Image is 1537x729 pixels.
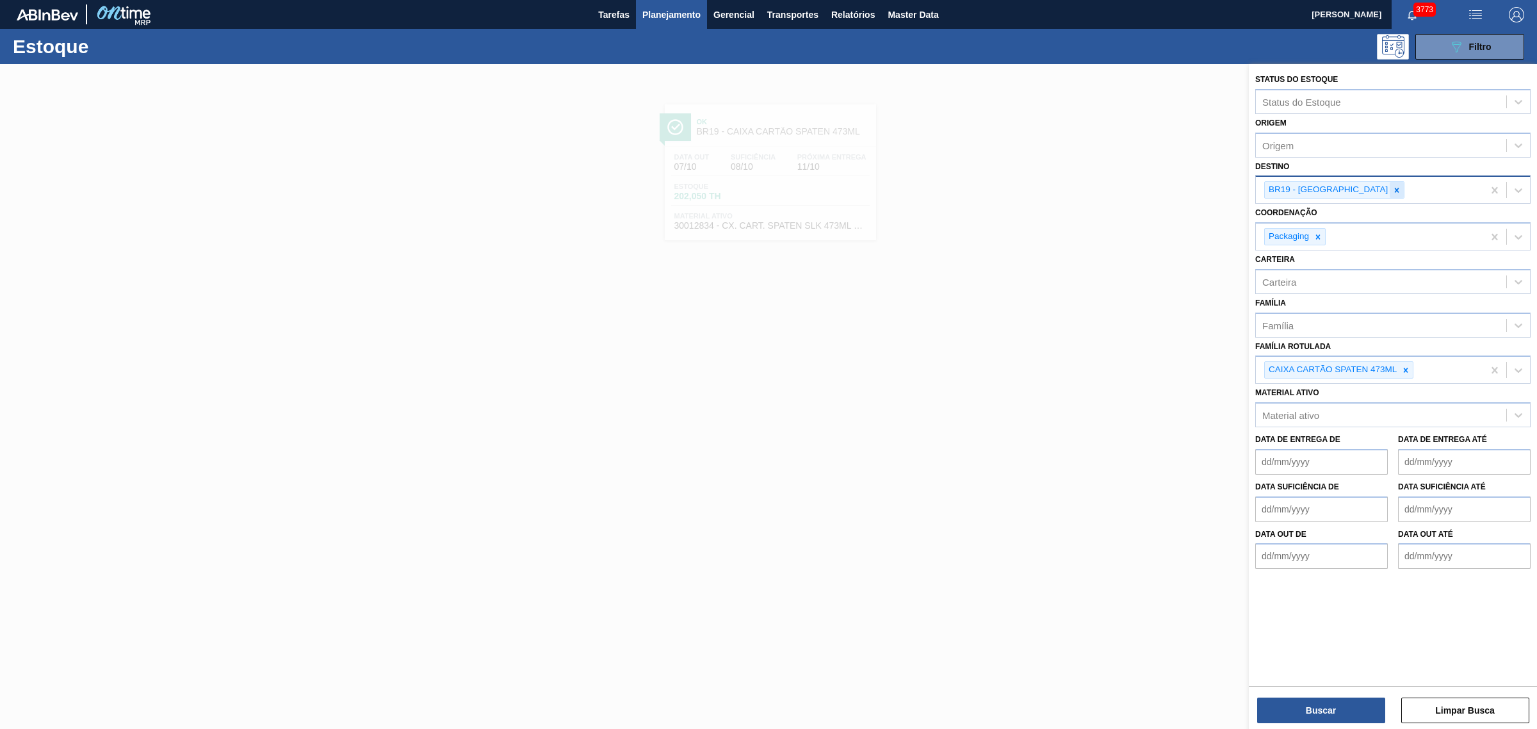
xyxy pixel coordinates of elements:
[1255,255,1295,264] label: Carteira
[1255,435,1340,444] label: Data de Entrega de
[1262,140,1294,151] div: Origem
[1468,7,1483,22] img: userActions
[1392,6,1433,24] button: Notificações
[1255,342,1331,351] label: Família Rotulada
[1265,182,1390,198] div: BR19 - [GEOGRAPHIC_DATA]
[1255,449,1388,475] input: dd/mm/yyyy
[1262,96,1341,107] div: Status do Estoque
[1265,362,1399,378] div: CAIXA CARTÃO SPATEN 473ML
[1415,34,1524,60] button: Filtro
[1509,7,1524,22] img: Logout
[1398,543,1531,569] input: dd/mm/yyyy
[1255,496,1388,522] input: dd/mm/yyyy
[1255,388,1319,397] label: Material ativo
[1398,449,1531,475] input: dd/mm/yyyy
[17,9,78,20] img: TNhmsLtSVTkK8tSr43FrP2fwEKptu5GPRR3wAAAABJRU5ErkJggg==
[1255,162,1289,171] label: Destino
[1255,543,1388,569] input: dd/mm/yyyy
[831,7,875,22] span: Relatórios
[598,7,630,22] span: Tarefas
[1262,276,1296,287] div: Carteira
[1255,75,1338,84] label: Status do Estoque
[1398,496,1531,522] input: dd/mm/yyyy
[1469,42,1492,52] span: Filtro
[1398,530,1453,539] label: Data out até
[1398,482,1486,491] label: Data suficiência até
[1262,320,1294,331] div: Família
[1265,229,1311,245] div: Packaging
[767,7,818,22] span: Transportes
[1255,530,1306,539] label: Data out de
[1413,3,1436,17] span: 3773
[888,7,938,22] span: Master Data
[1398,435,1487,444] label: Data de Entrega até
[1255,482,1339,491] label: Data suficiência de
[1255,208,1317,217] label: Coordenação
[1255,119,1287,127] label: Origem
[1377,34,1409,60] div: Pogramando: nenhum usuário selecionado
[1262,410,1319,421] div: Material ativo
[713,7,754,22] span: Gerencial
[642,7,701,22] span: Planejamento
[13,39,211,54] h1: Estoque
[1255,299,1286,307] label: Família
